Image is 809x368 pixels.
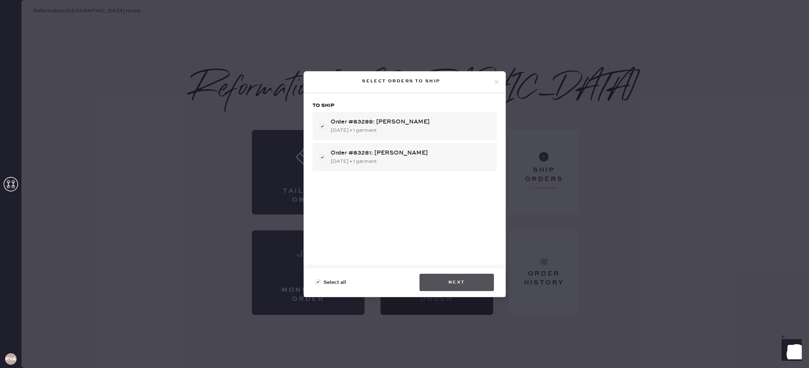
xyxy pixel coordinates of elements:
div: Select orders to ship [310,77,493,86]
div: Order #83289: [PERSON_NAME] [331,118,491,126]
button: Next [419,274,494,291]
h3: RVA [5,356,16,361]
span: Select all [323,278,346,286]
div: [DATE] • 1 garment [331,157,491,165]
div: [DATE] • 1 garment [331,126,491,134]
div: Order #83281: [PERSON_NAME] [331,149,491,157]
h3: To ship [313,102,497,109]
iframe: Front Chat [775,335,806,367]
